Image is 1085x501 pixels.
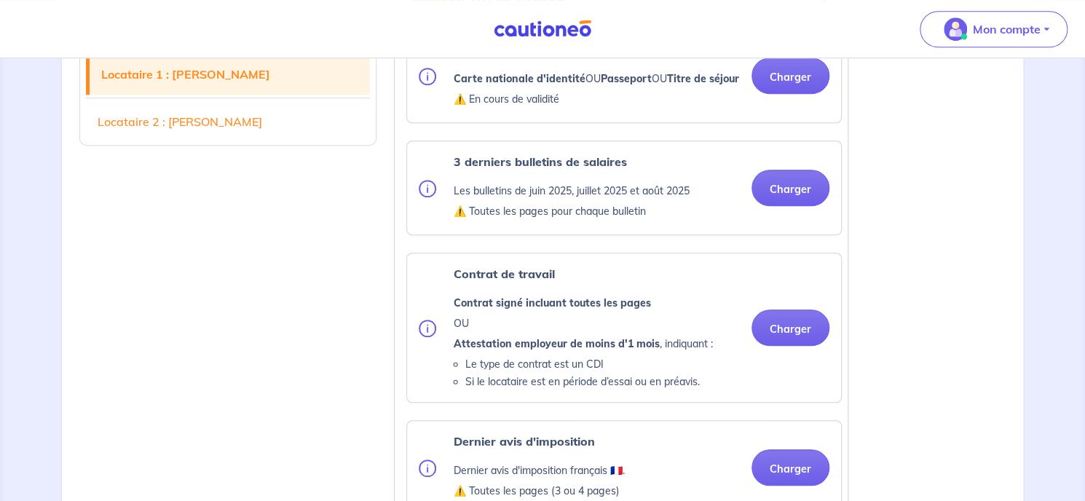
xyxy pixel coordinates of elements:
p: Mon compte [973,20,1041,38]
strong: Carte nationale d'identité [454,72,585,85]
p: ⚠️ Toutes les pages (3 ou 4 pages) [454,482,625,500]
li: Si le locataire est en période d’essai ou en préavis. [465,373,713,390]
button: Charger [751,309,829,346]
p: OU OU [454,70,739,87]
img: info.svg [419,320,436,337]
p: ⚠️ Toutes les pages pour chaque bulletin [454,202,690,220]
strong: 3 derniers bulletins de salaires [454,154,627,169]
button: Charger [751,449,829,486]
img: info.svg [419,459,436,477]
img: illu_account_valid_menu.svg [944,17,967,41]
p: ⚠️ En cours de validité [454,90,739,108]
img: info.svg [419,68,436,85]
div: categoryName: employment-contract, userCategory: cdi [406,253,842,403]
div: categoryName: national-id, userCategory: cdi [406,28,842,123]
button: illu_account_valid_menu.svgMon compte [920,11,1068,47]
strong: Passeport [601,72,652,85]
button: Charger [751,170,829,206]
img: Cautioneo [488,20,597,38]
strong: Titre de séjour [667,72,739,85]
strong: Dernier avis d'imposition [454,434,595,449]
p: , indiquant : [454,335,713,352]
strong: Contrat de travail [454,267,555,281]
strong: Attestation employeur de moins d'1 mois [454,337,660,350]
p: OU [454,315,713,332]
div: categoryName: pay-slip, userCategory: cdi [406,141,842,235]
a: Locataire 1 : [PERSON_NAME] [90,54,370,95]
strong: Contrat signé incluant toutes les pages [454,296,651,309]
a: Locataire 2 : [PERSON_NAME] [86,101,370,142]
li: Le type de contrat est un CDI [465,355,713,373]
img: info.svg [419,180,436,197]
p: Dernier avis d'imposition français 🇫🇷. [454,462,625,479]
button: Charger [751,58,829,94]
p: Les bulletins de juin 2025, juillet 2025 et août 2025 [454,182,690,200]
